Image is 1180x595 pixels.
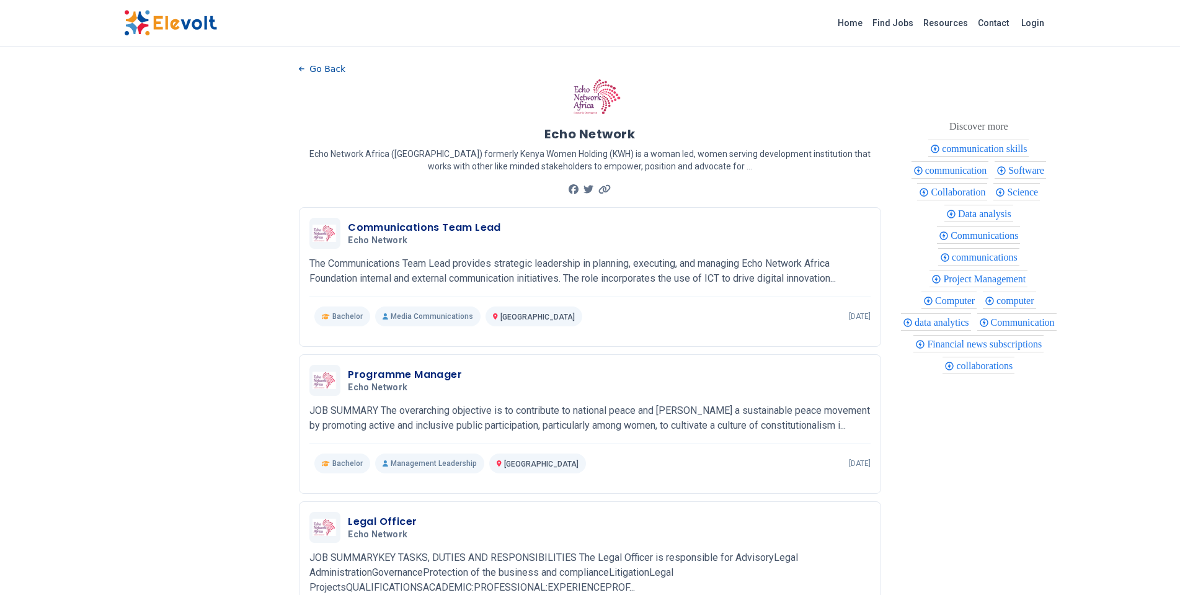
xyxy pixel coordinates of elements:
a: Find Jobs [867,13,918,33]
span: Communication [991,317,1058,328]
span: Software [1008,165,1048,176]
a: Resources [918,13,973,33]
span: collaborations [956,360,1016,371]
div: Collaboration [917,183,987,200]
h3: Programme Manager [348,367,462,382]
p: Media Communications [375,306,481,326]
span: Communications [951,230,1022,241]
div: Project Management [929,270,1027,287]
div: Communication [977,313,1057,331]
img: Echo Network [313,372,337,389]
span: Echo Network [348,382,407,393]
span: Financial news subscriptions [927,339,1045,349]
img: Echo Network [313,225,337,242]
h3: Communications Team Lead [348,220,501,235]
img: Echo Network [313,519,337,536]
span: Collaboration [931,187,989,197]
p: JOB SUMMARYKEY TASKS, DUTIES AND RESPONSIBILITIES The Legal Officer is responsible for AdvisoryLe... [309,550,871,595]
div: Software [995,161,1046,179]
span: computer [996,295,1037,306]
div: Financial news subscriptions [913,335,1044,352]
span: communications [952,252,1021,262]
span: Bachelor [332,459,363,468]
a: Login [1014,11,1052,35]
a: Echo NetworkProgramme ManagerEcho NetworkJOB SUMMARY The overarching objective is to contribute t... [309,365,871,473]
img: Echo Network [571,78,626,115]
h3: Legal Officer [348,514,417,529]
h1: Echo Network [544,125,635,143]
span: Project Management [943,274,1029,284]
span: data analytics [915,317,973,328]
div: computer [983,292,1036,309]
span: communication [925,165,991,176]
div: communication [912,161,989,179]
div: These are topics related to the article that might interest you [949,118,1008,135]
div: communication skills [928,140,1029,157]
a: Echo NetworkCommunications Team LeadEcho NetworkThe Communications Team Lead provides strategic l... [309,218,871,326]
div: Science [993,183,1040,200]
a: Home [833,13,867,33]
p: The Communications Team Lead provides strategic leadership in planning, executing, and managing E... [309,256,871,286]
div: Communications [937,226,1020,244]
span: communication skills [942,143,1031,154]
iframe: Advertisement [124,60,280,432]
span: Echo Network [348,235,407,246]
span: Computer [935,295,978,306]
p: [DATE] [849,311,871,321]
p: Management Leadership [375,454,484,473]
span: Echo Network [348,529,407,540]
span: Data analysis [958,208,1015,219]
p: [DATE] [849,459,871,468]
span: Bachelor [332,311,363,321]
span: [GEOGRAPHIC_DATA] [504,460,579,468]
p: JOB SUMMARY The overarching objective is to contribute to national peace and [PERSON_NAME] a sust... [309,403,871,433]
div: data analytics [901,313,971,331]
div: Computer [921,292,977,309]
p: Echo Network Africa ([GEOGRAPHIC_DATA]) formerly Kenya Women Holding (KWH) is a woman led, women ... [299,148,881,172]
div: communications [938,248,1019,266]
div: collaborations [943,357,1014,374]
div: Data analysis [944,205,1013,222]
a: Contact [973,13,1014,33]
img: Elevolt [124,10,217,36]
span: Science [1007,187,1042,197]
button: Go Back [299,60,345,78]
span: [GEOGRAPHIC_DATA] [500,313,575,321]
